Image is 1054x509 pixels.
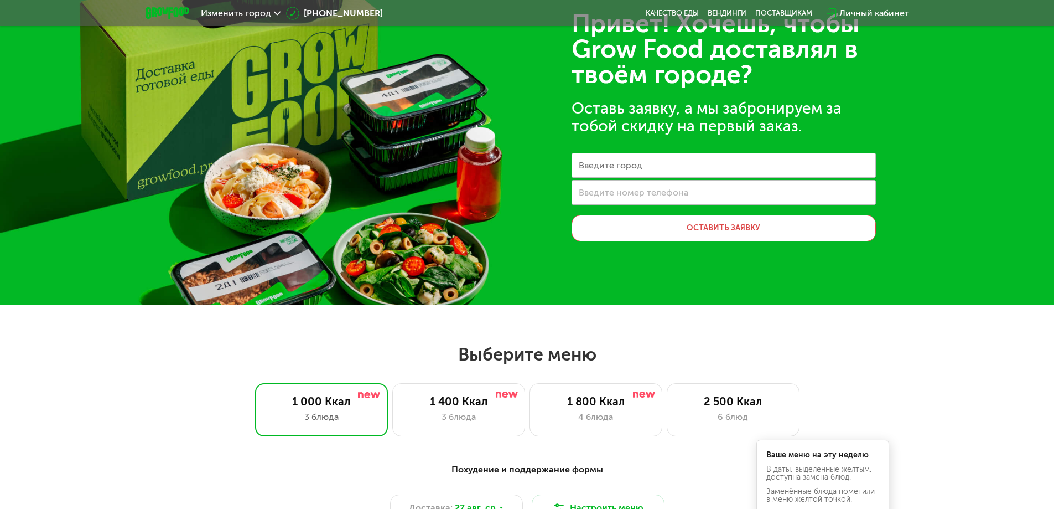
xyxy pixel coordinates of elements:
div: 6 блюд [678,410,788,424]
label: Введите номер телефона [579,189,688,196]
div: 3 блюда [404,410,513,424]
span: Изменить город [201,9,271,18]
button: Оставить заявку [572,215,876,241]
h2: Выберите меню [35,343,1019,366]
a: Качество еды [646,9,699,18]
div: 1 400 Ккал [404,395,513,408]
div: Личный кабинет [839,7,909,20]
div: Привет! Хочешь, чтобы Grow Food доставлял в твоём городе? [572,11,876,88]
label: Введите город [579,162,642,168]
div: поставщикам [755,9,812,18]
div: 1 000 Ккал [267,395,376,408]
div: 2 500 Ккал [678,395,788,408]
div: 3 блюда [267,410,376,424]
div: Оставь заявку, а мы забронируем за тобой скидку на первый заказ. [572,100,876,135]
div: Похудение и поддержание формы [200,463,855,477]
div: Ваше меню на эту неделю [766,451,879,459]
a: [PHONE_NUMBER] [286,7,383,20]
a: Вендинги [708,9,746,18]
div: Заменённые блюда пометили в меню жёлтой точкой. [766,488,879,503]
div: 4 блюда [541,410,651,424]
div: 1 800 Ккал [541,395,651,408]
div: В даты, выделенные желтым, доступна замена блюд. [766,466,879,481]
